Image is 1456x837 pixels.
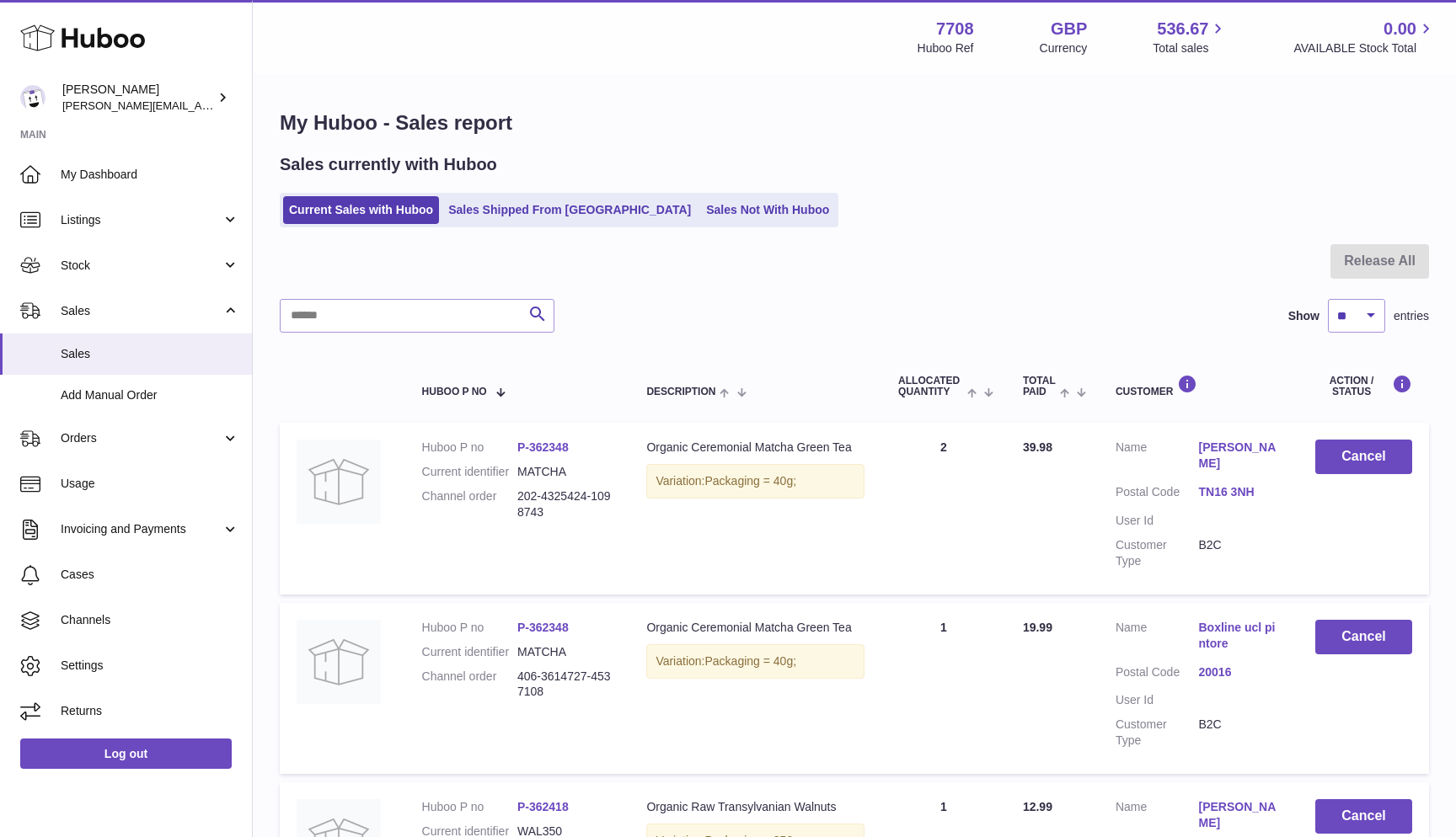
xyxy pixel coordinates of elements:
[1199,717,1282,749] dd: B2C
[1199,537,1282,569] dd: B2C
[1040,40,1088,56] div: Currency
[1199,664,1282,680] a: 20016
[280,109,1429,136] h1: My Huboo - Sales report
[1293,40,1436,56] span: AVAILABLE Stock Total
[646,464,864,498] div: Variation:
[280,153,497,176] h2: Sales currently with Huboo
[20,85,45,110] img: victor@erbology.co
[61,387,239,403] span: Add Manual Order
[422,488,517,520] dt: Channel order
[646,387,715,397] span: Description
[61,703,239,719] span: Returns
[1116,620,1199,656] dt: Name
[1199,620,1282,652] a: Boxline ucl pintore
[61,212,222,228] span: Listings
[422,799,517,815] dt: Huboo P no
[1116,513,1199,529] dt: User Id
[1315,375,1412,397] div: Action / Status
[62,99,338,112] span: [PERSON_NAME][EMAIL_ADDRESS][DOMAIN_NAME]
[1153,40,1228,56] span: Total sales
[1157,18,1208,40] span: 536.67
[283,196,439,224] a: Current Sales with Huboo
[517,669,613,701] dd: 406-3614727-4537108
[517,800,569,813] a: P-362418
[1288,308,1319,324] label: Show
[1023,621,1052,634] span: 19.99
[61,167,239,183] span: My Dashboard
[517,440,569,454] a: P-362348
[1023,800,1052,813] span: 12.99
[1023,440,1052,454] span: 39.98
[422,387,487,397] span: Huboo P no
[1116,799,1199,835] dt: Name
[422,464,517,480] dt: Current identifier
[704,654,796,668] span: Packaging = 40g;
[517,621,569,634] a: P-362348
[646,799,864,815] div: Organic Raw Transylvanian Walnuts
[297,440,381,524] img: no-photo.jpg
[1199,484,1282,500] a: TN16 3NH
[61,258,222,274] span: Stock
[646,620,864,636] div: Organic Ceremonial Matcha Green Tea
[646,440,864,456] div: Organic Ceremonial Matcha Green Tea
[1293,18,1436,56] a: 0.00 AVAILABLE Stock Total
[422,644,517,660] dt: Current identifier
[646,644,864,679] div: Variation:
[422,669,517,701] dt: Channel order
[1116,717,1199,749] dt: Customer Type
[61,567,239,583] span: Cases
[881,423,1006,594] td: 2
[881,603,1006,774] td: 1
[1199,440,1282,472] a: [PERSON_NAME]
[1153,18,1228,56] a: 536.67 Total sales
[704,474,796,488] span: Packaging = 40g;
[1199,799,1282,831] a: [PERSON_NAME]
[1116,440,1199,476] dt: Name
[442,196,697,224] a: Sales Shipped From [GEOGRAPHIC_DATA]
[517,488,613,520] dd: 202-4325424-1098743
[700,196,835,224] a: Sales Not With Huboo
[918,40,974,56] div: Huboo Ref
[422,440,517,456] dt: Huboo P no
[1394,308,1429,324] span: entries
[61,521,222,537] span: Invoicing and Payments
[1116,692,1199,708] dt: User Id
[1315,440,1412,474] button: Cancel
[61,430,222,446] span: Orders
[1051,18,1087,40] strong: GBP
[1384,18,1416,40] span: 0.00
[61,346,239,362] span: Sales
[20,738,232,769] a: Log out
[61,476,239,492] span: Usage
[61,658,239,674] span: Settings
[1116,484,1199,504] dt: Postal Code
[517,464,613,480] dd: MATCHA
[1315,620,1412,654] button: Cancel
[936,18,974,40] strong: 7708
[1315,799,1412,834] button: Cancel
[61,303,222,319] span: Sales
[1116,375,1282,397] div: Customer
[517,644,613,660] dd: MATCHA
[62,82,214,114] div: [PERSON_NAME]
[422,620,517,636] dt: Huboo P no
[1116,664,1199,685] dt: Postal Code
[1116,537,1199,569] dt: Customer Type
[1023,376,1056,397] span: Total paid
[898,376,963,397] span: ALLOCATED Quantity
[297,620,381,704] img: no-photo.jpg
[61,612,239,628] span: Channels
